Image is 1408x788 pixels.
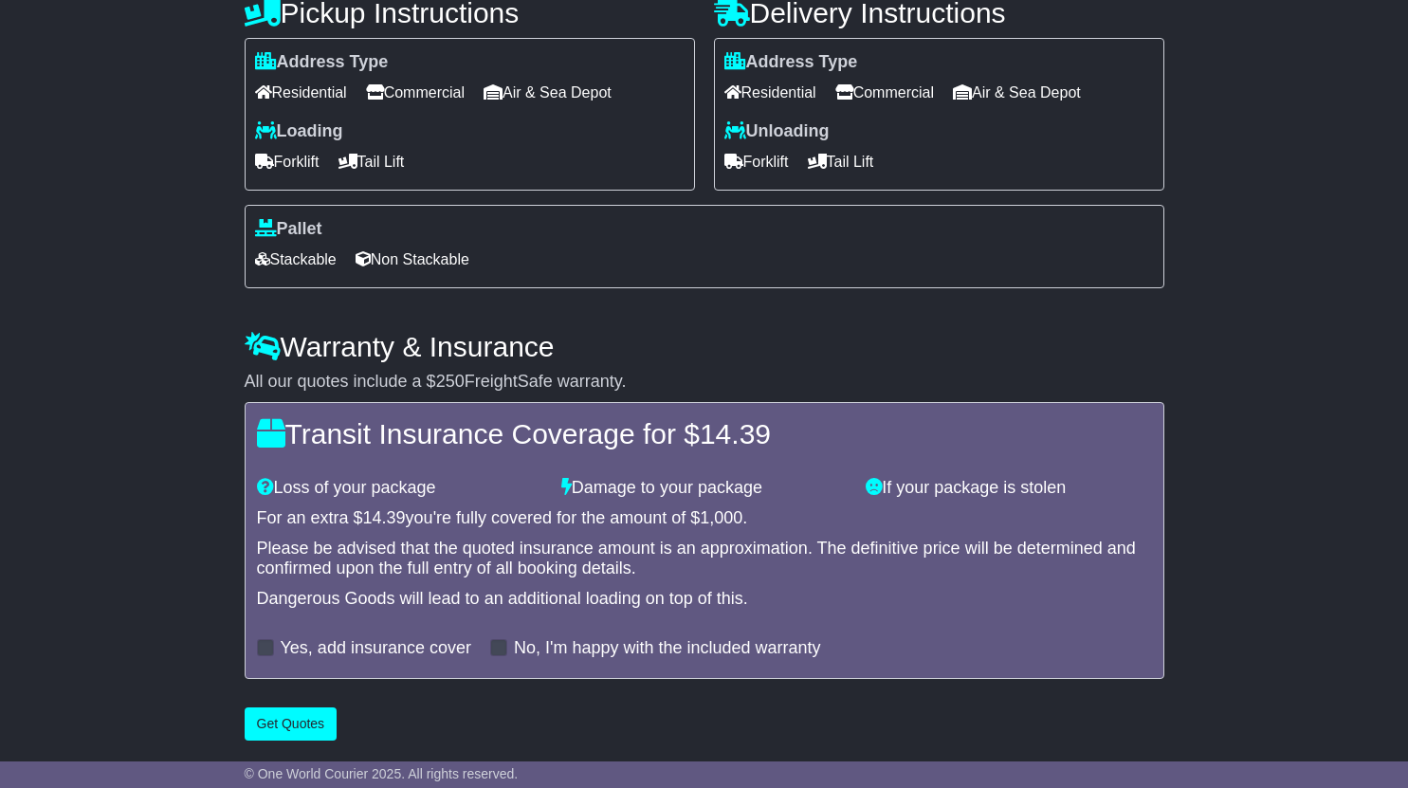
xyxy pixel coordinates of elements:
span: Non Stackable [356,245,469,274]
span: Air & Sea Depot [484,78,612,107]
span: 14.39 [700,418,771,449]
label: No, I'm happy with the included warranty [514,638,821,659]
label: Yes, add insurance cover [281,638,471,659]
div: Please be advised that the quoted insurance amount is an approximation. The definitive price will... [257,539,1152,579]
label: Unloading [724,121,830,142]
label: Pallet [255,219,322,240]
div: Dangerous Goods will lead to an additional loading on top of this. [257,589,1152,610]
div: All our quotes include a $ FreightSafe warranty. [245,372,1164,393]
span: Forklift [724,147,789,176]
span: Tail Lift [338,147,405,176]
span: 250 [436,372,465,391]
span: 14.39 [363,508,406,527]
span: Commercial [835,78,934,107]
div: Loss of your package [247,478,552,499]
label: Loading [255,121,343,142]
label: Address Type [724,52,858,73]
span: Residential [724,78,816,107]
span: Stackable [255,245,337,274]
span: Forklift [255,147,320,176]
h4: Transit Insurance Coverage for $ [257,418,1152,449]
span: 1,000 [700,508,742,527]
div: Damage to your package [552,478,856,499]
h4: Warranty & Insurance [245,331,1164,362]
button: Get Quotes [245,707,338,741]
span: Air & Sea Depot [953,78,1081,107]
div: If your package is stolen [856,478,1161,499]
span: Residential [255,78,347,107]
span: Commercial [366,78,465,107]
span: © One World Courier 2025. All rights reserved. [245,766,519,781]
div: For an extra $ you're fully covered for the amount of $ . [257,508,1152,529]
label: Address Type [255,52,389,73]
span: Tail Lift [808,147,874,176]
